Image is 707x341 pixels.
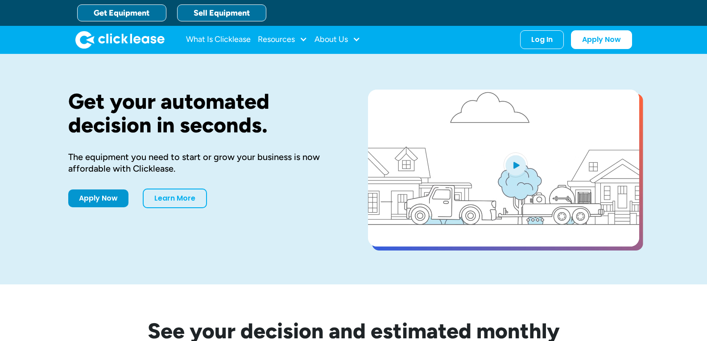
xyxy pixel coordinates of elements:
img: Blue play button logo on a light blue circular background [504,152,528,177]
div: Resources [258,31,307,49]
a: home [75,31,165,49]
div: The equipment you need to start or grow your business is now affordable with Clicklease. [68,151,339,174]
a: Apply Now [571,30,632,49]
div: Log In [531,35,553,44]
a: Learn More [143,189,207,208]
h1: Get your automated decision in seconds. [68,90,339,137]
a: open lightbox [368,90,639,247]
a: Apply Now [68,189,128,207]
div: About Us [314,31,360,49]
a: Get Equipment [77,4,166,21]
img: Clicklease logo [75,31,165,49]
a: What Is Clicklease [186,31,251,49]
a: Sell Equipment [177,4,266,21]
